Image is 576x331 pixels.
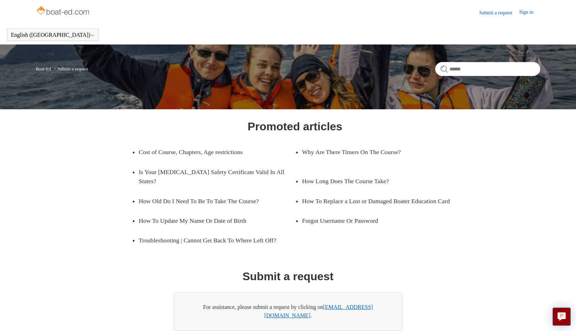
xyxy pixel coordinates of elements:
[11,32,95,38] button: English ([GEOGRAPHIC_DATA])
[36,4,91,18] img: Boat-Ed Help Center home page
[479,9,519,16] a: Submit a request
[302,171,448,191] a: How Long Does The Course Take?
[139,191,284,211] a: How Old Do I Need To Be To Take The Course?
[302,191,458,211] a: How To Replace a Lost or Damaged Boater Education Card
[553,308,571,326] button: Live chat
[52,66,88,71] li: Submit a request
[302,211,448,230] a: Forgot Username Or Password
[302,142,448,162] a: Why Are There Timers On The Course?
[139,211,284,230] a: How To Update My Name Or Date of Birth
[519,8,540,17] a: Sign in
[435,62,540,76] input: Search
[36,66,52,71] li: Boat-Ed
[36,66,51,71] a: Boat-Ed
[139,162,295,191] a: Is Your [MEDICAL_DATA] Safety Certificate Valid In All States?
[139,142,284,162] a: Cost of Course, Chapters, Age restrictions
[242,268,334,285] h1: Submit a request
[248,118,342,135] h1: Promoted articles
[139,230,295,250] a: Troubleshooting | Cannot Get Back To Where Left Off?
[174,292,402,331] div: For assistance, please submit a request by clicking on .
